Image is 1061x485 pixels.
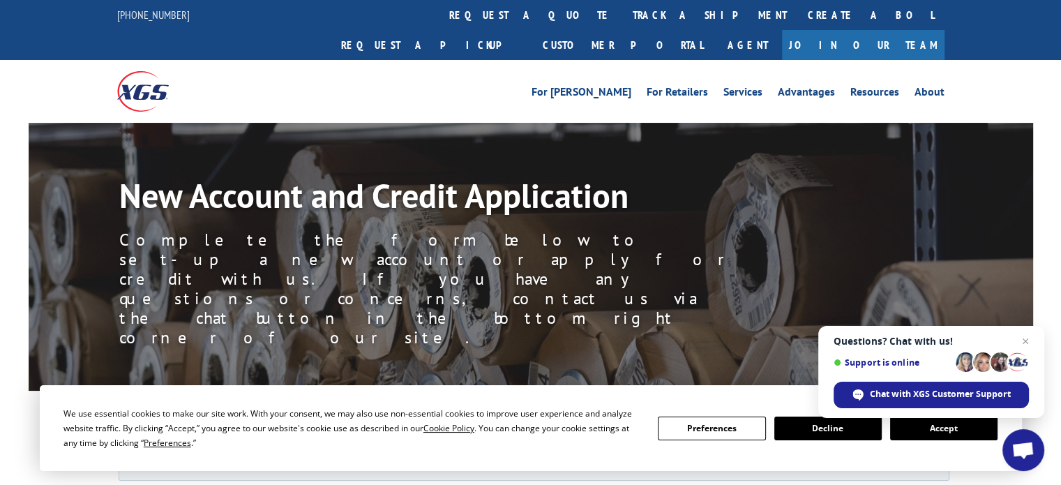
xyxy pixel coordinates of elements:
[834,336,1029,347] span: Questions? Chat with us!
[714,30,782,60] a: Agent
[782,30,945,60] a: Join Our Team
[117,8,190,22] a: [PHONE_NUMBER]
[850,87,899,102] a: Resources
[419,282,585,294] span: Who do you report to within your company?
[1002,429,1044,471] div: Open chat
[419,339,502,351] span: Primary Contact Email
[774,417,882,440] button: Decline
[63,406,641,450] div: We use essential cookies to make our site work. With your consent, we may also use non-essential ...
[870,388,1011,401] span: Chat with XGS Customer Support
[834,382,1029,408] div: Chat with XGS Customer Support
[834,357,951,368] span: Support is online
[144,437,191,449] span: Preferences
[331,30,532,60] a: Request a pickup
[40,385,1022,471] div: Cookie Consent Prompt
[419,225,520,237] span: Primary Contact Last Name
[915,87,945,102] a: About
[658,417,765,440] button: Preferences
[890,417,998,440] button: Accept
[119,230,747,348] p: Complete the form below to set-up a new account or apply for credit with us. If you have any ques...
[532,87,631,102] a: For [PERSON_NAME]
[1017,333,1034,350] span: Close chat
[119,179,747,219] h1: New Account and Credit Application
[423,422,474,434] span: Cookie Policy
[532,30,714,60] a: Customer Portal
[723,87,762,102] a: Services
[647,87,708,102] a: For Retailers
[419,167,436,179] span: DBA
[778,87,835,102] a: Advantages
